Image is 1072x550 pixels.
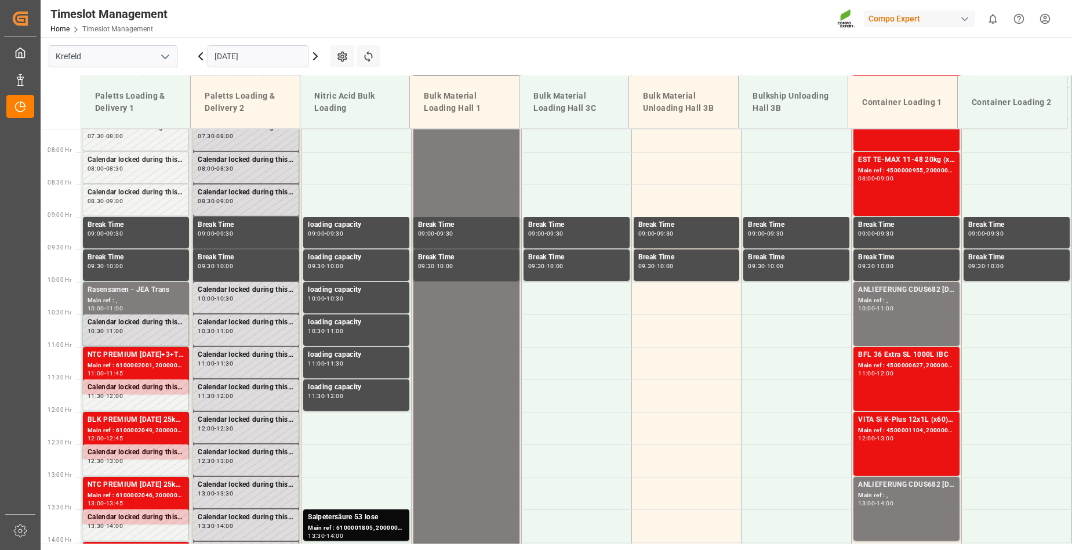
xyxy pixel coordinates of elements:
div: 09:30 [88,263,104,269]
div: - [215,296,216,301]
div: 10:30 [88,328,104,334]
div: 11:30 [216,361,233,366]
div: Bulkship Unloading Hall 3B [748,85,838,119]
div: Main ref : 6100001805, 2000001458 [308,523,405,533]
div: - [325,231,326,236]
div: 08:30 [198,198,215,204]
span: 08:30 Hr [48,179,71,186]
div: - [215,458,216,464]
div: Bulk Material Loading Hall 1 [419,85,510,119]
div: 13:00 [198,491,215,496]
div: Calendar locked during this period. [88,382,184,393]
div: Nitric Acid Bulk Loading [310,85,400,119]
div: 13:30 [88,523,104,529]
div: Calendar locked during this period. [88,154,184,166]
div: 09:30 [547,231,564,236]
div: Break Time [528,252,625,263]
div: 09:00 [748,231,765,236]
div: 09:30 [418,263,435,269]
div: 09:30 [767,231,784,236]
div: 13:00 [858,501,875,506]
div: - [325,533,326,538]
button: Help Center [1006,6,1032,32]
div: - [215,491,216,496]
div: Calendar locked during this period. [198,317,294,328]
div: 09:00 [528,231,545,236]
div: - [875,176,877,181]
div: Calendar locked during this period. [198,479,294,491]
div: 08:30 [216,166,233,171]
div: 12:00 [326,393,343,399]
div: 09:30 [877,231,893,236]
div: 11:45 [106,371,123,376]
div: 10:00 [657,263,674,269]
div: VITA Si K-Plus 12x1L (x60) EGY [858,414,955,426]
span: 13:00 Hr [48,472,71,478]
div: Calendar locked during this period. [88,447,184,458]
div: - [325,393,326,399]
div: - [655,231,656,236]
div: - [104,371,106,376]
div: - [325,296,326,301]
div: Main ref : 4500000627, 2000000544 [858,361,955,371]
div: loading capacity [308,317,405,328]
div: - [875,231,877,236]
div: 09:00 [308,231,325,236]
div: Break Time [198,219,295,231]
div: - [985,231,987,236]
div: 11:00 [198,361,215,366]
input: Type to search/select [49,45,177,67]
div: 12:30 [198,458,215,464]
div: Paletts Loading & Delivery 1 [90,85,181,119]
span: 14:00 Hr [48,537,71,543]
button: show 0 new notifications [980,6,1006,32]
div: 10:00 [88,306,104,311]
div: 12:30 [88,458,104,464]
div: 09:30 [437,231,453,236]
div: 09:00 [877,176,893,181]
div: 14:00 [216,523,233,529]
div: loading capacity [308,284,405,296]
div: 10:30 [216,296,233,301]
div: Bulk Material Unloading Hall 3B [638,85,729,119]
div: 12:00 [858,436,875,441]
div: Main ref : , [858,296,955,306]
div: - [765,231,766,236]
span: 10:30 Hr [48,309,71,316]
div: 09:30 [308,263,325,269]
div: Calendar locked during this period. [198,382,294,393]
div: Break Time [858,219,955,231]
span: 12:30 Hr [48,439,71,446]
div: 11:00 [326,328,343,334]
div: Container Loading 1 [857,92,948,113]
div: 12:00 [198,426,215,431]
div: 09:00 [418,231,435,236]
div: Calendar locked during this period. [198,414,294,426]
div: 12:00 [88,436,104,441]
div: 09:30 [858,263,875,269]
div: Main ref : , [88,296,184,306]
div: 13:45 [106,501,123,506]
div: 09:30 [216,231,233,236]
div: 10:00 [437,263,453,269]
div: 13:30 [216,491,233,496]
div: - [104,263,106,269]
button: Compo Expert [864,8,980,30]
span: 12:00 Hr [48,407,71,413]
div: Container Loading 2 [967,92,1058,113]
div: 09:30 [748,263,765,269]
div: 09:00 [858,231,875,236]
div: 12:00 [106,393,123,399]
div: 10:00 [216,263,233,269]
div: - [765,263,766,269]
div: 07:30 [198,133,215,139]
div: - [104,328,106,334]
div: - [545,263,547,269]
div: - [875,501,877,506]
div: - [104,306,106,311]
div: 11:00 [88,371,104,376]
div: Break Time [88,219,184,231]
div: loading capacity [308,382,405,393]
span: 13:30 Hr [48,504,71,511]
div: - [215,198,216,204]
